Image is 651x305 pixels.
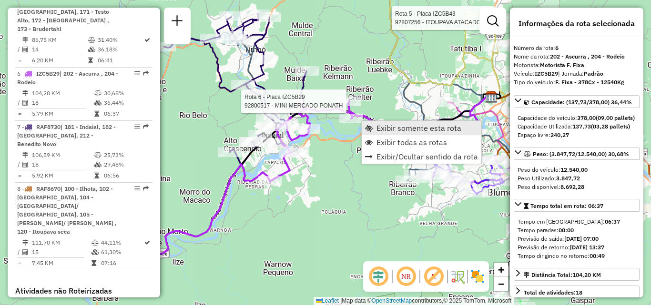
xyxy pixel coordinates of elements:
[17,247,22,257] td: /
[31,98,94,108] td: 18
[531,98,632,106] span: Capacidade: (137,73/378,00) 36,44%
[470,269,485,284] img: Exibir/Ocultar setores
[103,150,149,160] td: 25,73%
[498,278,504,290] span: −
[36,123,61,130] span: RAF8730
[31,247,91,257] td: 15
[168,11,187,33] a: Nova sessão e pesquisa
[560,166,588,173] strong: 12.540,00
[94,100,102,106] i: % de utilização da cubagem
[17,123,116,148] span: | 181 - Indaial, 182 - [GEOGRAPHIC_DATA], 212 - Benedito Novo
[540,61,584,69] strong: Motorista F. Fixa
[518,174,636,183] div: Peso Utilizado:
[518,252,636,260] div: Tempo dirigindo no retorno:
[494,263,508,277] a: Zoom in
[144,240,150,246] i: Rota otimizada
[316,297,339,304] a: Leaflet
[514,69,640,78] div: Veículo:
[92,249,99,255] i: % de utilização da cubagem
[17,98,22,108] td: /
[17,123,116,148] span: 7 -
[591,123,630,130] strong: (03,28 pallets)
[605,218,620,225] strong: 06:37
[376,124,461,132] span: Exibir somente esta rota
[514,268,640,281] a: Distância Total:104,20 KM
[555,44,559,51] strong: 6
[103,109,149,118] td: 06:37
[494,277,508,291] a: Zoom out
[530,202,603,209] span: Tempo total em rota: 06:37
[314,297,514,305] div: Map data © contributors,© 2025 TomTom, Microsoft
[518,122,636,131] div: Capacidade Utilizada:
[17,109,22,118] td: =
[88,47,95,52] i: % de utilização da cubagem
[22,90,28,96] i: Distância Total
[92,260,96,266] i: Tempo total em rota
[518,226,636,235] div: Tempo paradas:
[94,111,99,117] i: Tempo total em rota
[101,238,143,247] td: 44,11%
[22,100,28,106] i: Total de Atividades
[514,52,640,61] div: Nome da rota:
[17,45,22,54] td: /
[362,149,481,164] li: Exibir/Ocultar sentido da rota
[514,214,640,264] div: Tempo total em rota: 06:37
[94,162,102,167] i: % de utilização da cubagem
[422,265,445,288] span: Exibir rótulo
[36,70,60,77] span: IZC5B29
[17,185,117,235] span: | 100 - Ilhota, 102 - [GEOGRAPHIC_DATA], 104 - [GEOGRAPHIC_DATA]/ [GEOGRAPHIC_DATA], 105 - [PERSO...
[31,258,91,268] td: 7,45 KM
[556,175,580,182] strong: 3.847,72
[17,185,117,235] span: 8 -
[535,70,558,77] strong: IZC5B29
[22,152,28,158] i: Distância Total
[524,271,601,279] div: Distância Total:
[376,153,478,160] span: Exibir/Ocultar sentido da rota
[564,235,599,242] strong: [DATE] 07:00
[17,160,22,169] td: /
[17,70,118,86] span: | 202 - Ascurra , 204 - Rodeio
[518,183,636,191] div: Peso disponível:
[97,35,143,45] td: 31,40%
[518,166,588,173] span: Peso do veículo:
[514,285,640,298] a: Total de atividades:18
[101,247,143,257] td: 61,30%
[31,160,94,169] td: 18
[560,183,584,190] strong: 8.692,28
[88,58,93,63] i: Tempo total em rota
[550,131,569,138] strong: 240,27
[15,286,153,295] h4: Atividades não Roteirizadas
[576,289,582,296] strong: 18
[514,78,640,87] div: Tipo do veículo:
[485,90,498,103] img: FAD Blumenau
[485,91,498,103] img: CDD Blumenau
[103,98,149,108] td: 36,44%
[514,147,640,160] a: Peso: (3.847,72/12.540,00) 30,68%
[498,264,504,275] span: +
[559,226,574,234] strong: 00:00
[514,110,640,143] div: Capacidade: (137,73/378,00) 36,44%
[395,265,417,288] span: Ocultar NR
[134,186,140,191] em: Opções
[572,271,601,278] span: 104,20 KM
[533,150,629,157] span: Peso: (3.847,72/12.540,00) 30,68%
[94,173,99,178] i: Tempo total em rota
[524,289,582,296] span: Total de atividades:
[514,162,640,195] div: Peso: (3.847,72/12.540,00) 30,68%
[450,269,465,284] img: Fluxo de ruas
[22,47,28,52] i: Total de Atividades
[572,123,591,130] strong: 137,73
[590,252,605,259] strong: 00:49
[17,56,22,65] td: =
[103,171,149,180] td: 06:56
[518,217,636,226] div: Tempo em [GEOGRAPHIC_DATA]:
[514,19,640,28] h4: Informações da rota selecionada
[362,135,481,149] li: Exibir todas as rotas
[362,121,481,135] li: Exibir somente esta rota
[514,44,640,52] div: Número da rota:
[17,171,22,180] td: =
[94,90,102,96] i: % de utilização do peso
[143,186,149,191] em: Rota exportada
[514,199,640,212] a: Tempo total em rota: 06:37
[376,138,447,146] span: Exibir todas as rotas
